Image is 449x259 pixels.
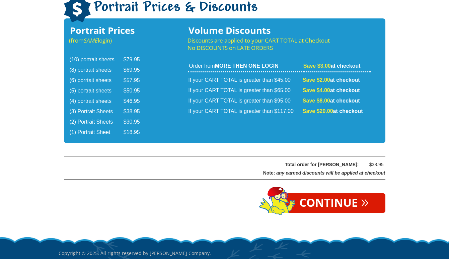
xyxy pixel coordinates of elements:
[188,107,302,116] td: If your CART TOTAL is greater than $117.00
[84,37,98,44] em: SAME
[263,170,275,176] span: Note:
[188,73,302,85] td: If your CART TOTAL is greater than $45.00
[215,63,279,69] strong: MORE THEN ONE LOGIN
[124,65,148,75] td: $69.95
[124,55,148,65] td: $79.95
[303,63,331,69] span: Save $3.00
[283,193,385,213] a: Continue»
[361,197,369,205] span: »
[70,107,123,117] td: (3) Portrait Sheets
[70,65,123,75] td: (8) portrait sheets
[188,37,372,52] p: Discounts are applied to your CART TOTAL at Checkout No DISCOUNTS on LATE ORDERS
[70,55,123,65] td: (10) portrait sheets
[70,86,123,96] td: (5) portrait sheets
[188,27,372,34] h3: Volume Discounts
[124,128,148,137] td: $18.95
[69,27,149,34] h3: Portrait Prices
[303,87,330,93] span: Save $4.00
[303,108,333,114] span: Save $20.00
[303,98,330,104] span: Save $8.00
[124,117,148,127] td: $30.95
[303,77,330,83] span: Save $2.00
[81,160,359,169] div: Total order for [PERSON_NAME]:
[70,117,123,127] td: (2) Portrait Sheets
[70,128,123,137] td: (1) Portrait Sheet
[303,108,363,114] strong: at checkout
[364,160,384,169] div: $38.95
[303,87,360,93] strong: at checkout
[69,37,149,44] p: (from login)
[124,86,148,96] td: $50.95
[188,62,302,72] td: Order from
[188,96,302,106] td: If your CART TOTAL is greater than $95.00
[276,170,385,176] span: any earned discounts will be applied at checkout
[70,96,123,106] td: (4) portrait sheets
[303,77,360,83] strong: at checkout
[124,107,148,117] td: $38.95
[70,76,123,85] td: (6) porrtait sheets
[124,96,148,106] td: $46.95
[303,63,361,69] strong: at checkout
[303,98,360,104] strong: at checkout
[188,86,302,95] td: If your CART TOTAL is greater than $65.00
[124,76,148,85] td: $57.95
